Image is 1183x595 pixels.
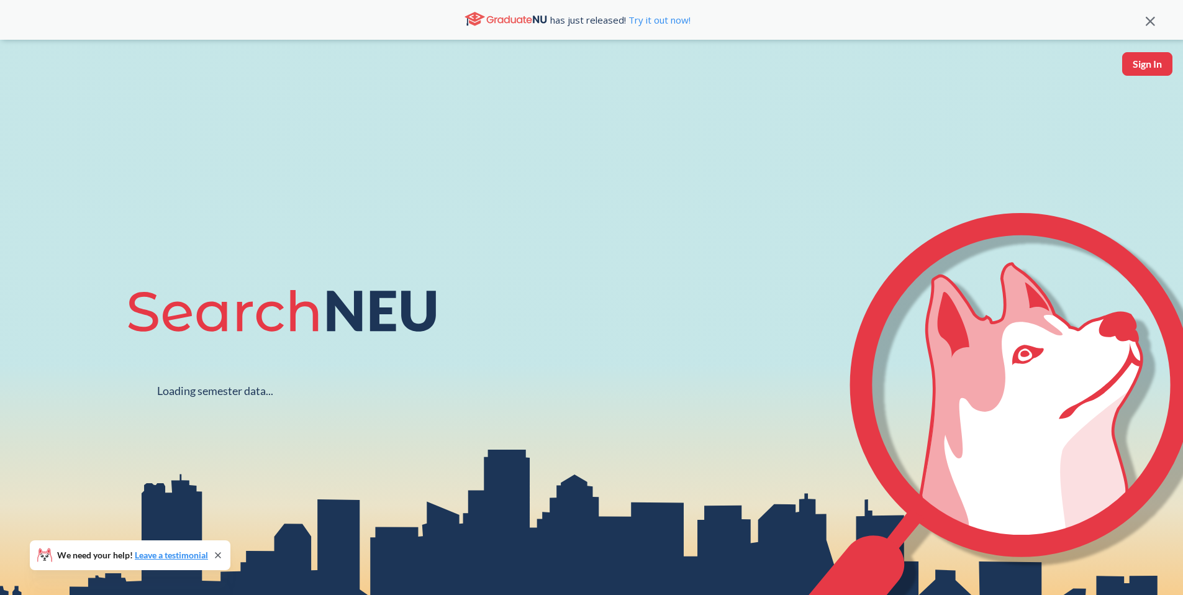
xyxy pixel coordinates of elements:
[1122,52,1172,76] button: Sign In
[626,14,691,26] a: Try it out now!
[12,52,42,94] a: sandbox logo
[550,13,691,27] span: has just released!
[135,550,208,560] a: Leave a testimonial
[12,52,42,90] img: sandbox logo
[157,384,273,398] div: Loading semester data...
[57,551,208,560] span: We need your help!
